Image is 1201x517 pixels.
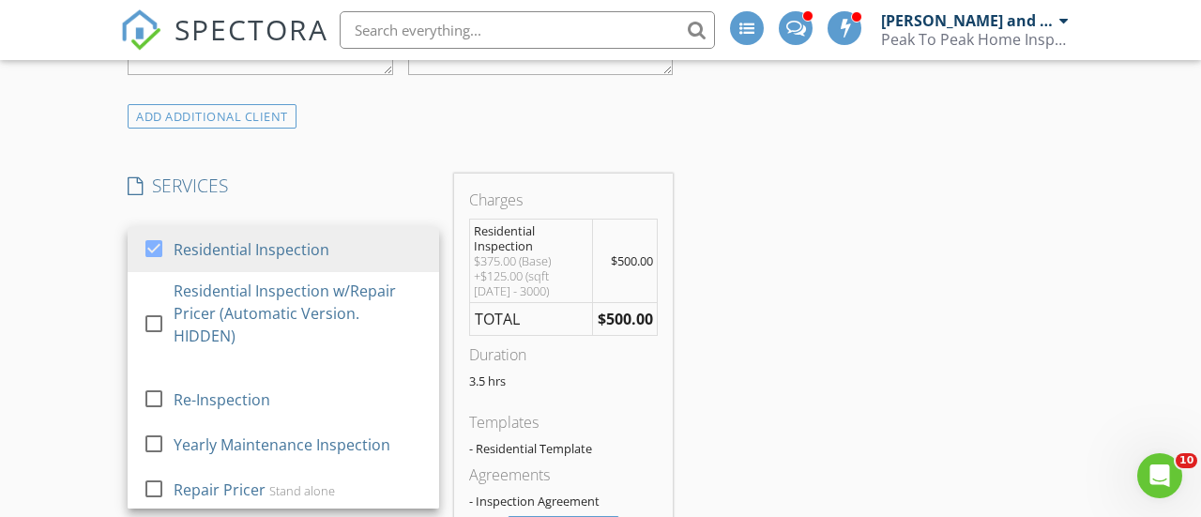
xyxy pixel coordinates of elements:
[469,343,658,366] div: Duration
[175,9,328,49] span: SPECTORA
[174,388,270,411] div: Re-Inspection
[469,411,658,433] div: Templates
[598,309,653,329] strong: $500.00
[469,494,658,509] div: - Inspection Agreement
[269,483,335,498] div: Stand alone
[881,30,1069,49] div: Peak To Peak Home Inspections Inc.
[1176,453,1197,468] span: 10
[1137,453,1182,498] iframe: Intercom live chat
[120,9,161,51] img: The Best Home Inspection Software - Spectora
[881,11,1055,30] div: [PERSON_NAME] and Nic
[174,479,266,501] div: Repair Pricer
[120,25,328,65] a: SPECTORA
[340,11,715,49] input: Search everything...
[469,189,658,211] div: Charges
[128,174,439,198] h4: SERVICES
[611,252,653,269] span: $500.00
[174,238,329,261] div: Residential Inspection
[469,464,658,486] div: Agreements
[174,433,390,456] div: Yearly Maintenance Inspection
[474,223,588,253] div: Residential Inspection
[174,280,424,347] div: Residential Inspection w/Repair Pricer (Automatic Version. HIDDEN)
[469,441,658,456] div: - Residential Template
[470,303,592,336] td: TOTAL
[469,373,658,388] p: 3.5 hrs
[128,104,296,129] div: ADD ADDITIONAL client
[474,253,588,298] div: $375.00 (Base) +$125.00 (sqft [DATE] - 3000)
